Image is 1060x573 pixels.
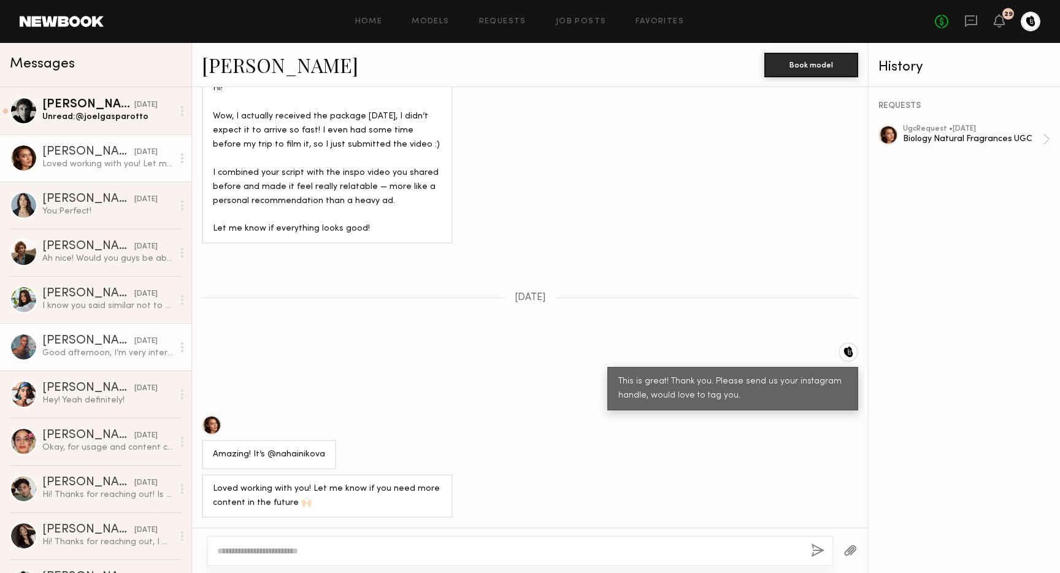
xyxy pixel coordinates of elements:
div: Amazing! It’s @nahainikova [213,448,325,462]
div: [PERSON_NAME] [42,288,134,300]
div: [DATE] [134,336,158,347]
div: [PERSON_NAME] [42,524,134,536]
div: [PERSON_NAME] [42,429,134,442]
div: [DATE] [134,288,158,300]
div: History [878,60,1050,74]
a: Models [412,18,449,26]
div: [PERSON_NAME] [42,477,134,489]
div: [PERSON_NAME] [42,146,134,158]
a: Book model [764,59,858,69]
div: Unread: @joelgasparotto [42,111,173,123]
div: [DATE] [134,241,158,253]
a: Job Posts [556,18,607,26]
div: ugc Request • [DATE] [903,125,1043,133]
div: Biology Natural Fragrances UGC [903,133,1043,145]
div: [PERSON_NAME] [42,240,134,253]
div: Loved working with you! Let me know if you need more content in the future 🙌🏻 [213,482,442,510]
div: [DATE] [134,477,158,489]
a: [PERSON_NAME] [202,52,358,78]
div: Loved working with you! Let me know if you need more content in the future 🙌🏻 [42,158,173,170]
a: Favorites [636,18,684,26]
div: [PERSON_NAME] [42,382,134,394]
span: Messages [10,57,75,71]
a: Home [355,18,383,26]
div: Hi! Thanks for reaching out! Is there wiggle room with rate? My rate is usually starts at $500 fo... [42,489,173,501]
div: [DATE] [134,430,158,442]
button: Book model [764,53,858,77]
div: You: Perfect! [42,206,173,217]
div: This is great! Thank you. Please send us your instagram handle, would love to tag you. [618,375,847,403]
div: Okay, for usage and content creation, I charge 550. Let me know if that works and I’m happy to co... [42,442,173,453]
div: Hi! Wow, I actually received the package [DATE], I didn’t expect it to arrive so fast! I even had... [213,82,442,236]
div: [DATE] [134,147,158,158]
a: Requests [479,18,526,26]
div: [DATE] [134,525,158,536]
div: 29 [1004,11,1013,18]
div: Good afternoon, I’m very interested in trying out your new parfum fragrance. [42,347,173,359]
div: [PERSON_NAME] [42,99,134,111]
div: [DATE] [134,194,158,206]
a: ugcRequest •[DATE]Biology Natural Fragrances UGC [903,125,1050,153]
div: Hey! Yeah definitely! [42,394,173,406]
div: I know you said similar not to be repetitive, but want to make sure. I usually do any review vide... [42,300,173,312]
div: Hi! Thanks for reaching out, I would love to be apart of this. My rate usually starts at 300, thi... [42,536,173,548]
div: Ah nice! Would you guys be able to make $500 work? Thats usually my base rate [42,253,173,264]
div: REQUESTS [878,102,1050,110]
div: [DATE] [134,383,158,394]
span: [DATE] [515,293,546,303]
div: [PERSON_NAME] [42,335,134,347]
div: [DATE] [134,99,158,111]
div: [PERSON_NAME] [42,193,134,206]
